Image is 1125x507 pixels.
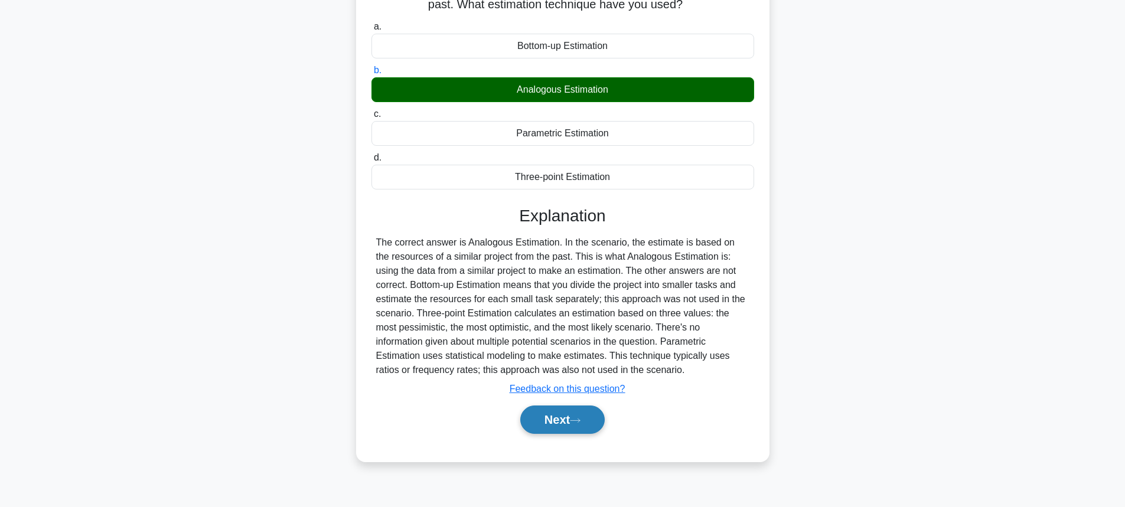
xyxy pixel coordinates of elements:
span: d. [374,152,381,162]
div: Parametric Estimation [371,121,754,146]
div: Analogous Estimation [371,77,754,102]
a: Feedback on this question? [510,384,625,394]
div: The correct answer is Analogous Estimation. In the scenario, the estimate is based on the resourc... [376,235,749,377]
button: Next [520,405,605,434]
h3: Explanation [379,206,747,226]
span: b. [374,65,381,75]
span: a. [374,21,381,31]
div: Bottom-up Estimation [371,34,754,58]
span: c. [374,109,381,119]
div: Three-point Estimation [371,165,754,189]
